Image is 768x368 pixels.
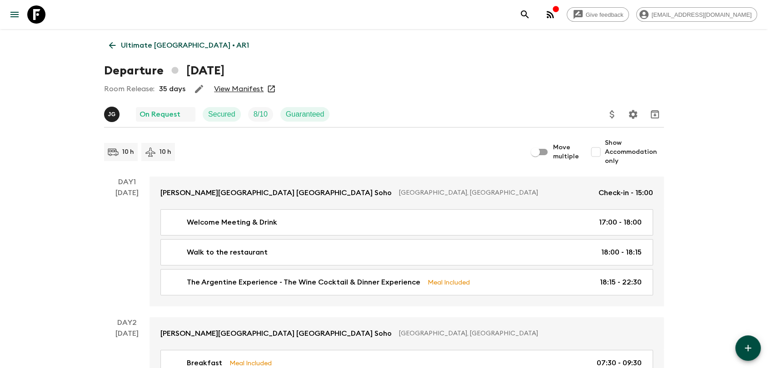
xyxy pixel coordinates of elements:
[187,277,420,288] p: The Argentine Experience - The Wine Cocktail & Dinner Experience
[122,147,134,157] p: 10 h
[229,358,272,368] p: Meal Included
[646,105,664,123] button: Archive (Completed, Cancelled or Unsynced Departures only)
[647,11,757,18] span: [EMAIL_ADDRESS][DOMAIN_NAME]
[160,209,653,236] a: Welcome Meeting & Drink17:00 - 18:00
[214,84,264,93] a: View Manifest
[598,187,653,198] p: Check-in - 15:00
[600,277,642,288] p: 18:15 - 22:30
[104,317,150,328] p: Day 2
[121,40,249,51] p: Ultimate [GEOGRAPHIC_DATA] • AR1
[104,83,155,94] p: Room Release:
[160,328,392,339] p: [PERSON_NAME][GEOGRAPHIC_DATA] [GEOGRAPHIC_DATA] Soho
[115,187,139,306] div: [DATE]
[636,7,757,22] div: [EMAIL_ADDRESS][DOMAIN_NAME]
[104,62,224,80] h1: Departure [DATE]
[160,147,171,157] p: 10 h
[286,109,324,120] p: Guaranteed
[605,138,664,166] span: Show Accommodation only
[150,317,664,350] a: [PERSON_NAME][GEOGRAPHIC_DATA] [GEOGRAPHIC_DATA] Soho[GEOGRAPHIC_DATA], [GEOGRAPHIC_DATA]
[399,329,646,338] p: [GEOGRAPHIC_DATA], [GEOGRAPHIC_DATA]
[187,217,277,228] p: Welcome Meeting & Drink
[567,7,629,22] a: Give feedback
[399,188,591,197] p: [GEOGRAPHIC_DATA], [GEOGRAPHIC_DATA]
[203,107,241,122] div: Secured
[187,247,268,258] p: Walk to the restaurant
[160,187,392,198] p: [PERSON_NAME][GEOGRAPHIC_DATA] [GEOGRAPHIC_DATA] Soho
[601,247,642,258] p: 18:00 - 18:15
[104,107,121,122] button: JG
[5,5,24,24] button: menu
[108,111,115,118] p: J G
[150,177,664,209] a: [PERSON_NAME][GEOGRAPHIC_DATA] [GEOGRAPHIC_DATA] Soho[GEOGRAPHIC_DATA], [GEOGRAPHIC_DATA]Check-in...
[159,83,185,94] p: 35 days
[603,105,621,123] button: Update Price, Early Bird Discount and Costs
[624,105,642,123] button: Settings
[553,143,579,161] span: Move multiple
[248,107,273,122] div: Trip Fill
[140,109,180,120] p: On Request
[104,177,150,187] p: Day 1
[208,109,235,120] p: Secured
[104,109,121,117] span: Jessica Giachello
[516,5,534,24] button: search adventures
[599,217,642,228] p: 17:00 - 18:00
[160,239,653,265] a: Walk to the restaurant18:00 - 18:15
[160,269,653,295] a: The Argentine Experience - The Wine Cocktail & Dinner ExperienceMeal Included18:15 - 22:30
[254,109,268,120] p: 8 / 10
[104,36,254,54] a: Ultimate [GEOGRAPHIC_DATA] • AR1
[581,11,628,18] span: Give feedback
[428,277,470,287] p: Meal Included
